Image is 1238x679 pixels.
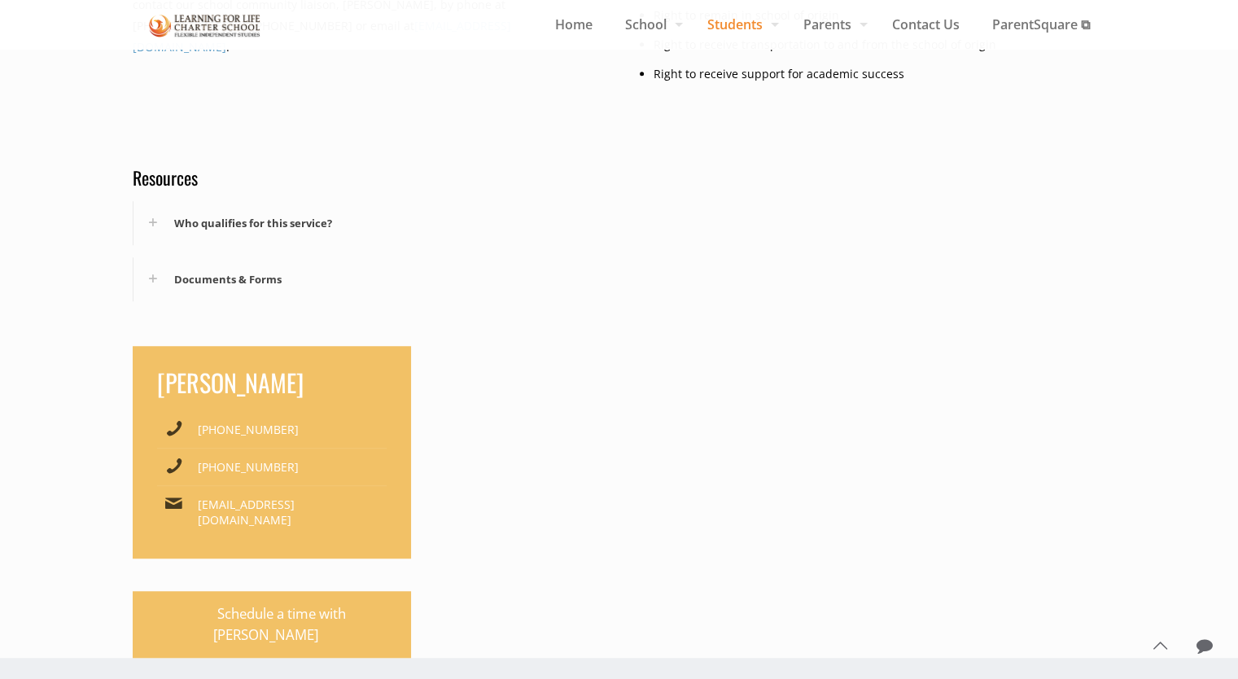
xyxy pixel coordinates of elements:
a: Schedule a time with [PERSON_NAME] [133,591,411,658]
span: School [609,12,691,37]
span: Home [539,12,609,37]
a: [PHONE_NUMBER] [198,459,299,475]
h3: [PERSON_NAME] [157,366,387,399]
span: Students [691,12,787,37]
a: [EMAIL_ADDRESS][DOMAIN_NAME] [198,497,295,528]
i: phone [161,452,187,478]
a: Back to top icon [1143,629,1177,663]
div: Who qualifies for this service? [133,201,610,245]
h4: Resources [133,166,610,189]
img: Support [149,11,261,40]
span: ParentSquare ⧉ [976,12,1106,37]
span: Contact Us [876,12,976,37]
li: Right to receive support for academic success [654,64,1106,85]
i: mail [161,489,187,515]
i: phone [161,414,187,440]
a: [PHONE_NUMBER] [198,422,299,437]
span: Parents [787,12,876,37]
div: Documents & Forms [133,257,610,301]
